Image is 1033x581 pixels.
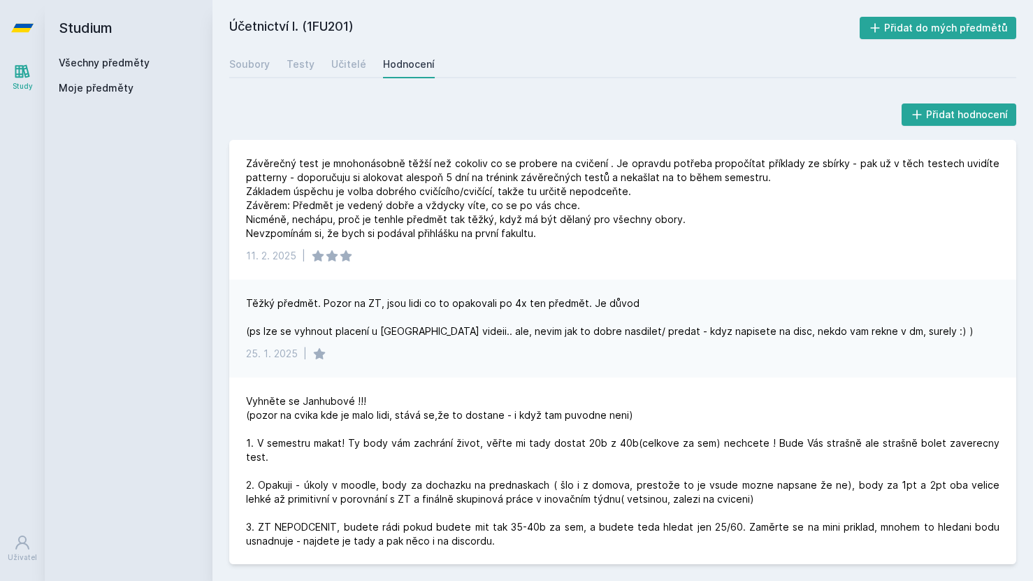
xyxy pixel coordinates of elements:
a: Učitelé [331,50,366,78]
div: Těžký předmět. Pozor na ZT, jsou lidi co to opakovali po 4x ten předmět. Je důvod (ps lze se vyhn... [246,296,974,338]
a: Soubory [229,50,270,78]
a: Hodnocení [383,50,435,78]
a: Všechny předměty [59,57,150,69]
div: Study [13,81,33,92]
a: Study [3,56,42,99]
div: Závěrečný test je mnohonásobně těžší než cokoliv co se probere na cvičení . Je opravdu potřeba pr... [246,157,999,241]
h2: Účetnictví I. (1FU201) [229,17,860,39]
div: 11. 2. 2025 [246,249,296,263]
div: | [302,249,305,263]
div: Soubory [229,57,270,71]
button: Přidat do mých předmětů [860,17,1017,39]
div: 25. 1. 2025 [246,347,298,361]
div: Hodnocení [383,57,435,71]
span: Moje předměty [59,81,133,95]
div: Testy [287,57,315,71]
button: Přidat hodnocení [902,103,1017,126]
div: Uživatel [8,552,37,563]
a: Uživatel [3,527,42,570]
div: Učitelé [331,57,366,71]
a: Testy [287,50,315,78]
div: | [303,347,307,361]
